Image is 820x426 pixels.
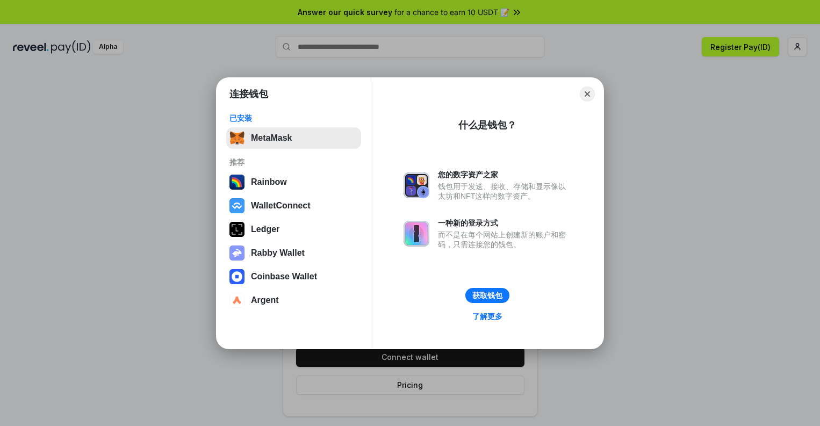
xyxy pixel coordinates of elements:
img: svg+xml,%3Csvg%20width%3D%2228%22%20height%3D%2228%22%20viewBox%3D%220%200%2028%2028%22%20fill%3D... [229,198,244,213]
div: 而不是在每个网站上创建新的账户和密码，只需连接您的钱包。 [438,230,571,249]
img: svg+xml,%3Csvg%20xmlns%3D%22http%3A%2F%2Fwww.w3.org%2F2000%2Fsvg%22%20fill%3D%22none%22%20viewBox... [404,172,429,198]
div: 钱包用于发送、接收、存储和显示像以太坊和NFT这样的数字资产。 [438,182,571,201]
div: 什么是钱包？ [458,119,516,132]
div: Rainbow [251,177,287,187]
img: svg+xml,%3Csvg%20xmlns%3D%22http%3A%2F%2Fwww.w3.org%2F2000%2Fsvg%22%20fill%3D%22none%22%20viewBox... [229,246,244,261]
div: MetaMask [251,133,292,143]
button: Coinbase Wallet [226,266,361,287]
div: 已安装 [229,113,358,123]
div: Argent [251,295,279,305]
button: Close [580,86,595,102]
button: 获取钱包 [465,288,509,303]
img: svg+xml,%3Csvg%20xmlns%3D%22http%3A%2F%2Fwww.w3.org%2F2000%2Fsvg%22%20fill%3D%22none%22%20viewBox... [404,221,429,247]
div: 推荐 [229,157,358,167]
img: svg+xml,%3Csvg%20fill%3D%22none%22%20height%3D%2233%22%20viewBox%3D%220%200%2035%2033%22%20width%... [229,131,244,146]
img: svg+xml,%3Csvg%20width%3D%2228%22%20height%3D%2228%22%20viewBox%3D%220%200%2028%2028%22%20fill%3D... [229,293,244,308]
div: Ledger [251,225,279,234]
img: svg+xml,%3Csvg%20width%3D%22120%22%20height%3D%22120%22%20viewBox%3D%220%200%20120%20120%22%20fil... [229,175,244,190]
button: Argent [226,290,361,311]
div: 获取钱包 [472,291,502,300]
button: Ledger [226,219,361,240]
a: 了解更多 [466,309,509,323]
button: WalletConnect [226,195,361,216]
div: Coinbase Wallet [251,272,317,281]
button: Rainbow [226,171,361,193]
div: WalletConnect [251,201,311,211]
div: 您的数字资产之家 [438,170,571,179]
button: Rabby Wallet [226,242,361,264]
img: svg+xml,%3Csvg%20xmlns%3D%22http%3A%2F%2Fwww.w3.org%2F2000%2Fsvg%22%20width%3D%2228%22%20height%3... [229,222,244,237]
img: svg+xml,%3Csvg%20width%3D%2228%22%20height%3D%2228%22%20viewBox%3D%220%200%2028%2028%22%20fill%3D... [229,269,244,284]
button: MetaMask [226,127,361,149]
div: 了解更多 [472,312,502,321]
div: Rabby Wallet [251,248,305,258]
div: 一种新的登录方式 [438,218,571,228]
h1: 连接钱包 [229,88,268,100]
